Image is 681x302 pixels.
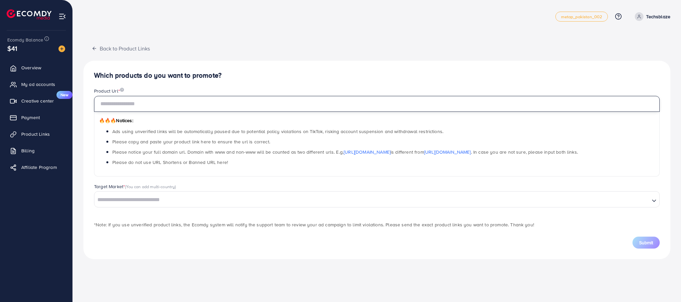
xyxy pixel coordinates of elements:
p: Techsblaze [646,13,670,21]
div: Search for option [94,191,660,207]
a: My ad accounts [5,78,67,91]
a: Overview [5,61,67,74]
a: Payment [5,111,67,124]
span: Affiliate Program [21,164,57,171]
button: Submit [632,237,660,249]
span: Ecomdy Balance [7,37,43,43]
label: Target Market [94,183,176,190]
span: Notices: [99,117,133,124]
span: 🔥🔥🔥 [99,117,116,124]
span: Please copy and paste your product link here to ensure the url is correct. [112,138,270,145]
span: (You can add multi-country) [125,184,176,189]
span: Payment [21,114,40,121]
a: Affiliate Program [5,161,67,174]
img: menu [58,13,66,20]
span: Ads using unverified links will be automatically paused due to potential policy violations on Tik... [112,128,443,135]
span: Please do not use URL Shortens or Banned URL here! [112,159,228,166]
span: Submit [639,239,653,246]
a: Creative centerNew [5,94,67,108]
button: Back to Product Links [83,41,158,55]
span: Overview [21,64,41,71]
span: $41 [7,43,17,53]
a: Billing [5,144,67,157]
h4: Which products do you want to promote? [94,71,660,80]
a: Product Links [5,127,67,141]
a: [URL][DOMAIN_NAME] [424,149,471,155]
input: Search for option [95,195,649,205]
iframe: Chat [653,272,676,297]
a: Techsblaze [632,12,670,21]
span: metap_pakistan_002 [561,15,603,19]
span: Creative center [21,98,54,104]
img: logo [7,9,52,20]
span: New [57,91,72,99]
a: metap_pakistan_002 [555,12,608,22]
a: [URL][DOMAIN_NAME] [344,149,391,155]
img: image [58,45,65,52]
span: Please notice your full domain url. Domain with www and non-www will be counted as two different ... [112,149,578,155]
span: My ad accounts [21,81,55,88]
img: image [120,88,124,92]
label: Product Url [94,88,124,94]
span: Product Links [21,131,50,137]
p: *Note: If you use unverified product links, the Ecomdy system will notify the support team to rev... [94,221,660,229]
span: Billing [21,147,35,154]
